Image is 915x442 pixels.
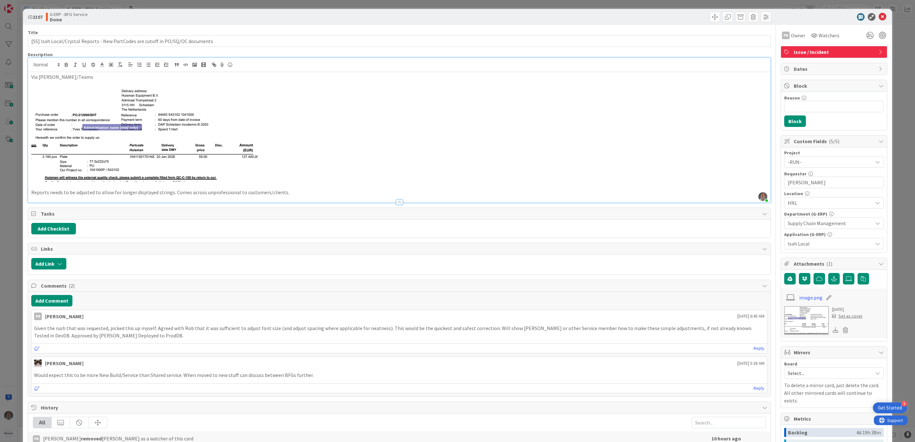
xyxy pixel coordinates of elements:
[31,73,768,81] p: Via [PERSON_NAME]/Teams
[832,326,839,334] div: Download
[34,325,765,339] p: Given the rush that was requested, picked this up myself. Agreed with Rob that it was sufficient ...
[788,219,873,227] span: Supply Chain Management
[737,313,764,320] span: [DATE] 6:45 AM
[34,359,42,367] img: Kv
[791,32,805,39] span: Owner
[794,65,875,73] span: Dates
[50,17,88,22] b: Done
[28,35,771,47] input: type card name here...
[41,282,759,290] span: Comments
[784,115,806,127] button: Block
[41,210,759,217] span: Tasks
[826,261,832,267] span: ( 1 )
[69,283,75,289] span: ( 2 )
[13,1,29,9] span: Support
[31,258,66,269] button: Add Link
[788,240,873,247] span: Isah Local
[873,402,907,413] div: Open Get Started checklist, remaining modules: 4
[782,32,790,39] div: PR
[784,151,884,155] div: Project
[28,30,38,35] label: Title
[788,199,873,207] span: HNL
[794,137,875,145] span: Custom Fields
[45,359,84,367] div: [PERSON_NAME]
[81,435,102,442] b: removed
[832,313,863,320] div: Set as cover
[799,294,822,301] a: image.png
[794,349,875,356] span: Mirrors
[784,191,884,196] div: Location
[711,435,741,442] b: 10 hours ago
[692,417,766,428] input: Search...
[784,381,884,404] p: To delete a mirror card, just delete the card. All other mirrored cards will continue to exists.
[788,428,856,437] div: Backlog
[31,88,258,181] img: image.png
[788,369,869,378] span: Select...
[41,245,759,253] span: Links
[784,212,884,216] div: Department (G-ERP)
[754,344,764,352] a: Reply
[794,48,875,56] span: Issue / Incident
[28,13,43,21] span: ID
[31,189,768,196] p: Reports needs to be adjusted to allow for longer displayed strings. Comes across unprofessional t...
[832,306,863,313] div: [DATE]
[28,52,53,57] span: Description
[754,384,764,392] a: Reply
[878,405,902,411] div: Get Started
[34,372,765,379] p: Would expect this to be more New Build/Service than Shared service. When moved to new stuff can d...
[784,171,807,177] label: Requester
[31,223,76,234] button: Add Checklist
[829,138,839,144] span: ( 5/5 )
[794,260,875,268] span: Attachments
[788,158,869,166] span: -RUN-
[784,232,884,237] div: Application (G-ERP)
[31,295,72,306] button: Add Comment
[34,313,42,320] div: PR
[784,95,800,101] label: Reason
[50,12,88,17] span: G-ERP - BFG Service
[758,192,767,201] img: ZpNBD4BARTTTSPmcCHrinQHkN84PXMwn.jpg
[737,360,764,367] span: [DATE] 5:38 AM
[819,32,839,39] span: Watchers
[33,417,52,428] div: All
[794,82,875,90] span: Block
[41,404,759,411] span: History
[45,313,84,320] div: [PERSON_NAME]
[856,428,881,437] div: 4d 19h 38m
[784,362,797,366] span: Board
[901,401,907,407] div: 4
[794,415,875,423] span: Metrics
[33,14,43,20] b: 2107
